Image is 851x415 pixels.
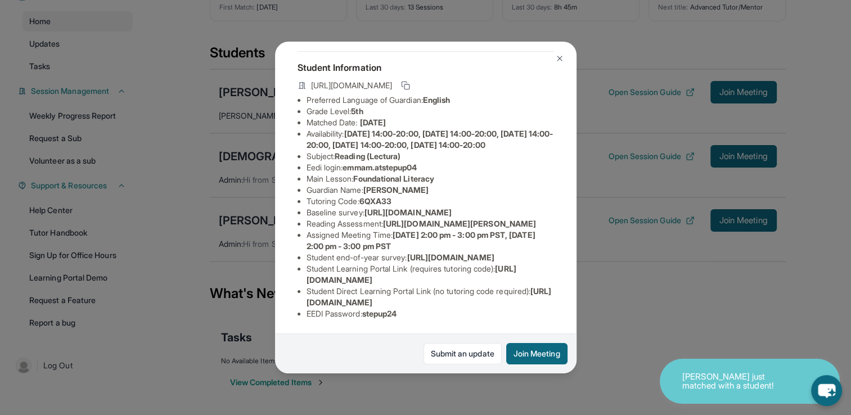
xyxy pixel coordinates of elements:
span: [URL][DOMAIN_NAME] [407,252,494,262]
li: Availability: [307,128,554,151]
button: Join Meeting [506,343,568,364]
span: Reading (Lectura) [335,151,400,161]
li: Guardian Name : [307,184,554,196]
li: Baseline survey : [307,207,554,218]
button: chat-button [811,375,842,406]
li: Student Learning Portal Link (requires tutoring code) : [307,263,554,286]
span: [DATE] 2:00 pm - 3:00 pm PST, [DATE] 2:00 pm - 3:00 pm PST [307,230,535,251]
span: stepup24 [362,309,397,318]
li: Student end-of-year survey : [307,252,554,263]
button: Copy link [399,79,412,92]
li: Main Lesson : [307,173,554,184]
li: Subject : [307,151,554,162]
span: Foundational Literacy [353,174,434,183]
span: English [423,95,451,105]
li: Tutoring Code : [307,196,554,207]
span: [URL][DOMAIN_NAME] [364,207,452,217]
span: 6QXA33 [359,196,391,206]
li: Grade Level: [307,106,554,117]
h4: Student Information [298,61,554,74]
a: Submit an update [424,343,502,364]
li: Preferred Language of Guardian: [307,94,554,106]
li: Reading Assessment : [307,218,554,229]
li: Student Direct Learning Portal Link (no tutoring code required) : [307,286,554,308]
span: [URL][DOMAIN_NAME] [311,80,392,91]
span: 5th [351,106,363,116]
span: [DATE] [360,118,386,127]
span: [PERSON_NAME] [363,185,429,195]
li: EEDI Password : [307,308,554,319]
img: Close Icon [555,54,564,63]
li: Matched Date: [307,117,554,128]
li: Eedi login : [307,162,554,173]
span: [DATE] 14:00-20:00, [DATE] 14:00-20:00, [DATE] 14:00-20:00, [DATE] 14:00-20:00, [DATE] 14:00-20:00 [307,129,553,150]
span: emmam.atstepup04 [343,163,417,172]
span: [URL][DOMAIN_NAME][PERSON_NAME] [383,219,536,228]
p: [PERSON_NAME] just matched with a student! [682,372,795,391]
li: Assigned Meeting Time : [307,229,554,252]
